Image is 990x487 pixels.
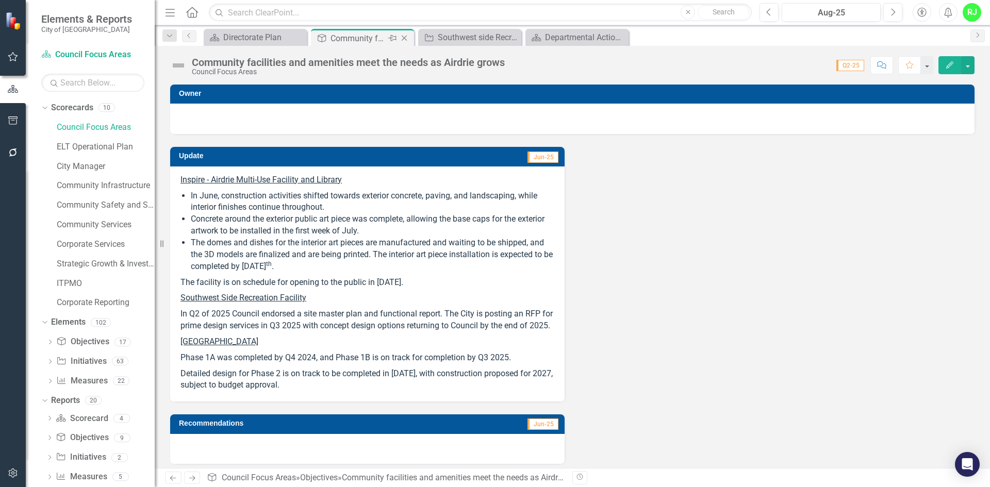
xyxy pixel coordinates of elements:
a: Scorecard [56,413,108,425]
input: Search ClearPoint... [209,4,752,22]
li: Concrete around the exterior public art piece was complete, allowing the base caps for the exteri... [191,213,554,237]
span: Southwest Side Recreation Facility [180,293,306,303]
p: Detailed design for Phase 2 is on track to be completed in [DATE], with construction proposed for... [180,366,554,392]
a: ITPMO [57,278,155,290]
a: Reports [51,395,80,407]
p: In Q2 of 2025 Council endorsed a site master plan and functional report. The City is posting an R... [180,306,554,334]
a: Objectives [300,473,338,482]
div: Community facilities and amenities meet the needs as Airdrie grows [331,32,386,45]
p: The facility is on schedule for opening to the public in [DATE]. [180,275,554,291]
a: Corporate Services [57,239,155,250]
li: The domes and dishes for the interior art pieces are manufactured and waiting to be shipped, and ... [191,237,554,273]
div: 9 [114,433,130,442]
span: Search [713,8,735,16]
div: 17 [114,338,131,346]
div: 22 [113,377,129,385]
div: » » [207,472,565,484]
a: Initiatives [56,451,106,463]
button: Aug-25 [782,3,881,22]
sup: th [266,260,272,267]
div: Council Focus Areas [192,68,505,76]
span: Inspire - Airdrie Multi-Use Facility and Library [180,175,342,184]
div: Directorate Plan [223,31,304,44]
a: Southwest side Recreation Facility Operating and Program Plan [421,31,519,44]
div: 102 [91,318,111,327]
img: Not Defined [170,57,187,74]
a: Objectives [56,432,108,444]
div: 63 [112,357,128,366]
button: RJ [963,3,981,22]
span: Jun-25 [527,418,558,430]
div: Departmental Action Plan [545,31,626,44]
a: Corporate Reporting [57,297,155,309]
a: Initiatives [56,356,106,367]
div: Southwest side Recreation Facility Operating and Program Plan [438,31,519,44]
div: 4 [113,414,130,423]
a: Departmental Action Plan [528,31,626,44]
a: Community Infrastructure [57,180,155,192]
a: Strategic Growth & Investment [57,258,155,270]
a: Council Focus Areas [57,122,155,133]
a: Objectives [56,336,109,348]
div: Open Intercom Messenger [955,452,980,477]
a: Council Focus Areas [41,49,144,61]
a: City Manager [57,161,155,173]
a: Measures [56,375,107,387]
p: Phase 1A was completed by Q4 2024, and Phase 1B is on track for completion by Q3 2025. [180,350,554,366]
h3: Recommendations [179,419,434,427]
div: 2 [111,453,128,462]
small: City of [GEOGRAPHIC_DATA] [41,25,132,33]
a: Directorate Plan [206,31,304,44]
span: Q2-25 [836,60,864,71]
a: Community Services [57,219,155,231]
div: Community facilities and amenities meet the needs as Airdrie grows [342,473,588,482]
li: In June, construction activities shifted towards exterior concrete, paving, and landscaping, whil... [191,190,554,214]
a: Elements [51,316,86,328]
a: Council Focus Areas [222,473,296,482]
a: ELT Operational Plan [57,141,155,153]
span: [GEOGRAPHIC_DATA] [180,337,258,346]
span: Elements & Reports [41,13,132,25]
div: 5 [112,473,129,481]
h3: Update [179,152,344,160]
span: Jun-25 [527,152,558,163]
div: 20 [85,396,102,405]
a: Scorecards [51,102,93,114]
div: Aug-25 [785,7,877,19]
input: Search Below... [41,74,144,92]
a: Measures [56,471,107,483]
img: ClearPoint Strategy [5,12,23,30]
div: Community facilities and amenities meet the needs as Airdrie grows [192,57,505,68]
button: Search [698,5,749,20]
div: 10 [98,104,115,112]
h3: Owner [179,90,969,97]
a: Community Safety and Social Services [57,199,155,211]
